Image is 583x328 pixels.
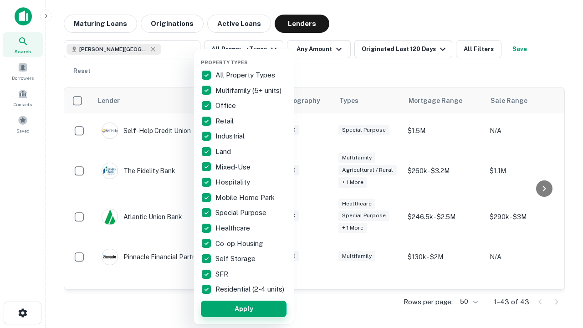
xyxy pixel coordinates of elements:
p: Office [215,100,238,111]
span: Property Types [201,60,248,65]
p: Self Storage [215,253,257,264]
p: Hospitality [215,177,252,188]
p: Residential (2-4 units) [215,284,286,295]
p: All Property Types [215,70,277,81]
p: Land [215,146,233,157]
p: Special Purpose [215,207,268,218]
p: Retail [215,116,235,127]
p: Healthcare [215,223,252,234]
p: Industrial [215,131,246,142]
p: Co-op Housing [215,238,265,249]
button: Apply [201,301,286,317]
p: Mobile Home Park [215,192,276,203]
p: Multifamily (5+ units) [215,85,283,96]
p: Mixed-Use [215,162,252,173]
p: SFR [215,269,230,280]
iframe: Chat Widget [537,255,583,299]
